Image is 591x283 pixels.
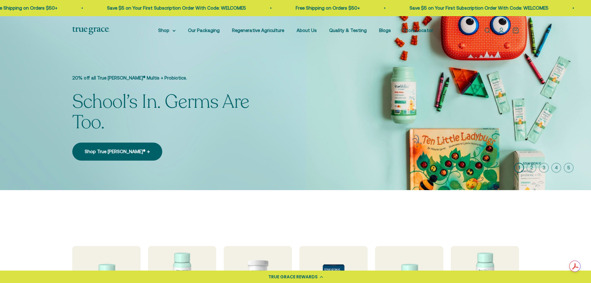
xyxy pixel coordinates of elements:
[72,89,249,135] split-lines: School’s In. Germs Are Too.
[514,163,524,173] button: 1
[106,4,245,12] p: Save $5 on Your First Subscription Order With Code: WELCOME5
[526,163,536,173] button: 2
[379,28,391,33] a: Blogs
[539,163,549,173] button: 3
[329,28,367,33] a: Quality & Testing
[564,163,574,173] button: 5
[294,5,359,11] a: Free Shipping on Orders $50+
[408,4,547,12] p: Save $5 on Your First Subscription Order With Code: WELCOME5
[297,28,317,33] a: About Us
[72,143,162,161] a: Shop True [PERSON_NAME]® →
[158,27,176,34] summary: Shop
[188,28,220,33] a: Our Packaging
[72,74,277,82] p: 20% off all True [PERSON_NAME]® Multis + Probiotics.
[268,274,318,280] div: TRUE GRACE REWARDS
[551,163,561,173] button: 4
[403,28,433,33] a: Store Locator
[232,28,284,33] a: Regenerative Agriculture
